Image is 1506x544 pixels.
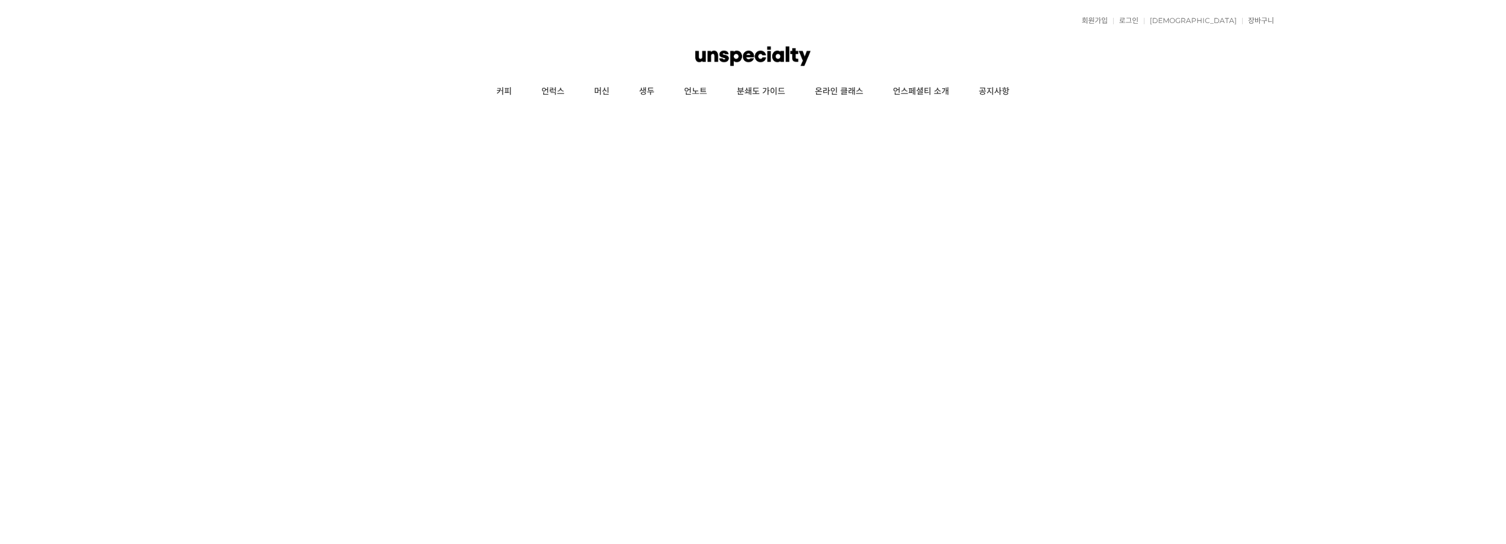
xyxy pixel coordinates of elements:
a: 언럭스 [527,77,579,107]
a: 언노트 [669,77,722,107]
a: 온라인 클래스 [800,77,878,107]
a: 커피 [482,77,527,107]
a: 머신 [579,77,624,107]
img: 언스페셜티 몰 [695,38,810,74]
a: 회원가입 [1076,17,1108,24]
a: 생두 [624,77,669,107]
a: [DEMOGRAPHIC_DATA] [1144,17,1237,24]
a: 분쇄도 가이드 [722,77,800,107]
a: 언스페셜티 소개 [878,77,964,107]
a: 로그인 [1113,17,1139,24]
a: 공지사항 [964,77,1024,107]
a: 장바구니 [1242,17,1274,24]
